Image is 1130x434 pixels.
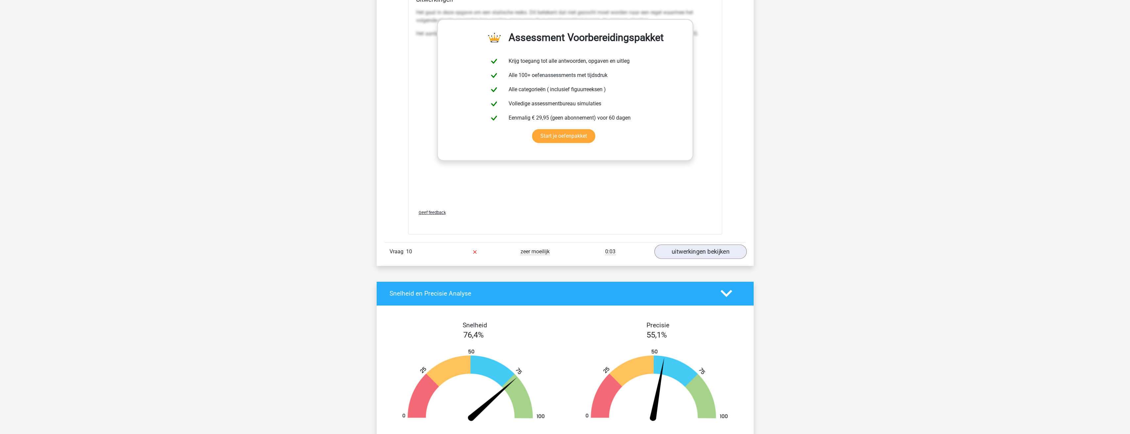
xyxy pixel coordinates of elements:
[416,9,714,24] p: Het gaat in deze opgave om een statische reeks. Dit betekent dat niet gezocht moet worden naar ee...
[605,248,615,255] span: 0:03
[521,248,550,255] span: zeer moeilijk
[654,244,746,259] a: uitwerkingen bekijken
[575,349,738,424] img: 55.29014c7fce35.png
[416,30,714,38] p: Het aantal pijlen omhoog is in elk plaatje gelijk aan het aantal rode stippen en het totaal aanta...
[406,248,412,255] span: 10
[647,330,667,340] span: 55,1%
[392,349,555,424] img: 76.d058a8cee12a.png
[463,330,484,340] span: 76,4%
[573,321,743,329] h4: Precisie
[390,248,406,256] span: Vraag
[390,290,711,297] h4: Snelheid en Precisie Analyse
[532,129,595,143] a: Start je oefenpakket
[419,210,446,215] span: Geef feedback
[390,321,560,329] h4: Snelheid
